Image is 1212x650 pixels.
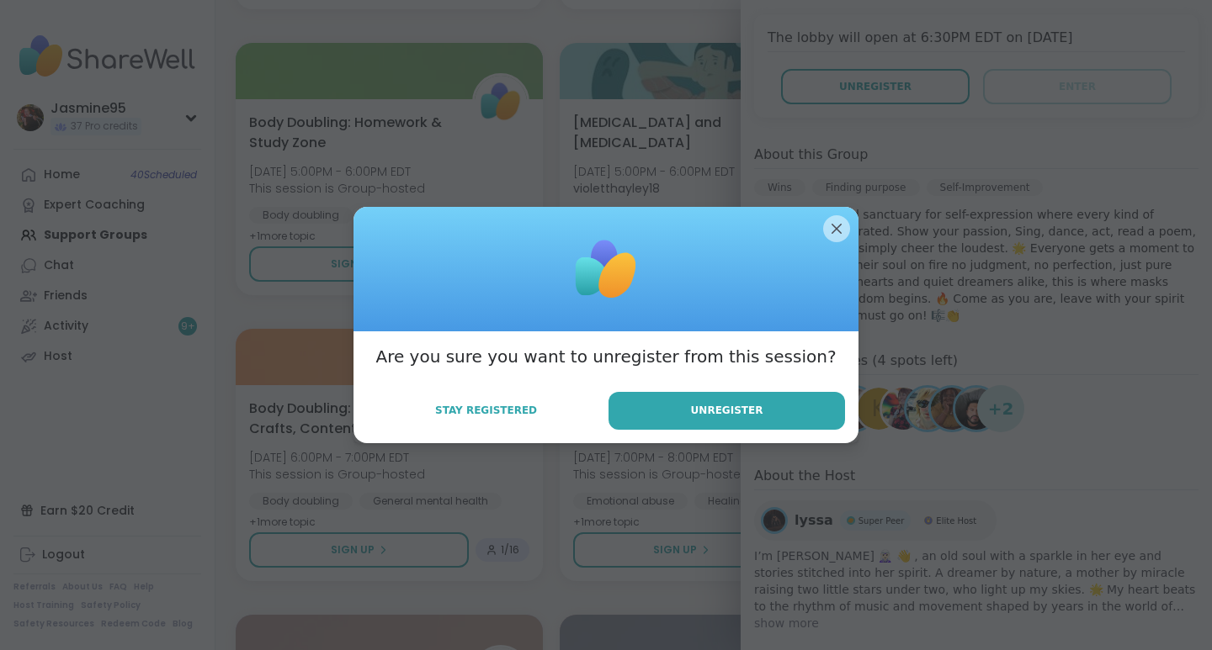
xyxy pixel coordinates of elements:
[435,403,537,418] span: Stay Registered
[564,227,648,311] img: ShareWell Logomark
[375,345,836,368] h3: Are you sure you want to unregister from this session?
[691,403,763,418] span: Unregister
[609,392,845,430] button: Unregister
[367,393,605,428] button: Stay Registered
